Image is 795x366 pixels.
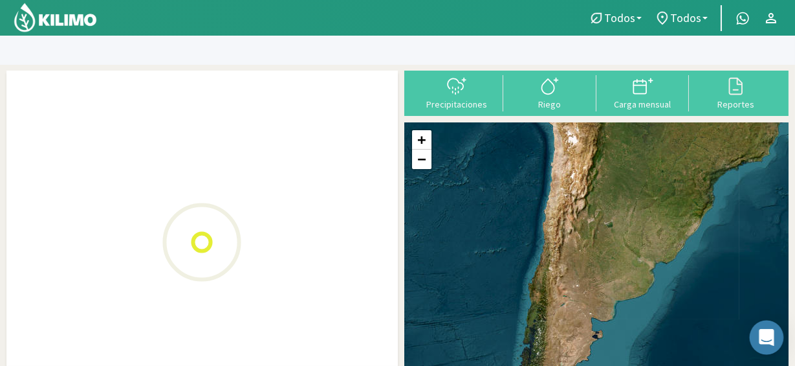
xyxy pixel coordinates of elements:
[412,150,431,169] a: Zoom out
[689,75,782,109] button: Reportes
[604,11,635,25] span: Todos
[412,130,431,150] a: Zoom in
[750,321,784,355] div: Open Intercom Messenger
[600,100,686,109] div: Carga mensual
[507,100,593,109] div: Riego
[13,2,98,33] img: Kilimo
[670,11,701,25] span: Todos
[693,100,778,109] div: Reportes
[503,75,596,109] button: Riego
[137,177,267,307] img: Loading...
[411,75,504,109] button: Precipitaciones
[415,100,500,109] div: Precipitaciones
[596,75,690,109] button: Carga mensual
